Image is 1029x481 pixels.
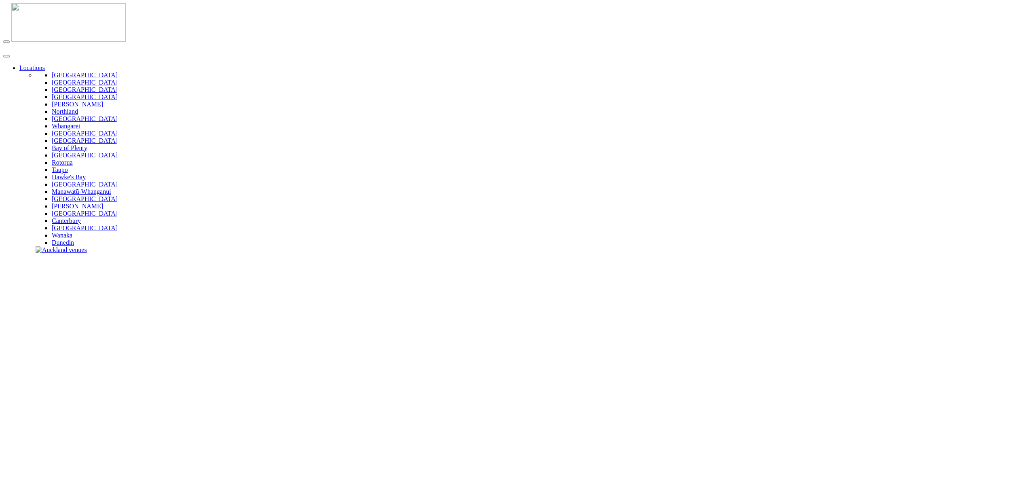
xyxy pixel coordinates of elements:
a: Hawke's Bay [52,174,86,180]
a: [GEOGRAPHIC_DATA] [52,79,118,86]
a: Manawatū-Whanganui [52,188,111,195]
a: [GEOGRAPHIC_DATA] [52,137,118,144]
a: Bay of Plenty [52,144,87,151]
a: Wanaka [52,232,72,239]
a: Taupo [52,166,68,173]
a: [GEOGRAPHIC_DATA] [52,93,118,100]
a: Rotorua [52,159,73,166]
a: [GEOGRAPHIC_DATA] [52,181,118,188]
a: [GEOGRAPHIC_DATA] [52,86,118,93]
a: Canterbury [52,217,81,224]
a: [GEOGRAPHIC_DATA] [52,225,118,231]
a: [GEOGRAPHIC_DATA] [52,195,118,202]
img: Auckland venues [36,246,87,254]
a: [GEOGRAPHIC_DATA] [52,72,118,78]
a: [PERSON_NAME] [52,203,103,210]
a: [GEOGRAPHIC_DATA] [52,152,118,159]
a: [PERSON_NAME] [52,101,103,108]
img: new-zealand-venues-text.png [3,43,103,49]
a: Northland [52,108,78,115]
a: [GEOGRAPHIC_DATA] [52,210,118,217]
a: Dunedin [52,239,74,246]
a: Locations [19,64,45,71]
a: [GEOGRAPHIC_DATA] [52,115,118,122]
a: [GEOGRAPHIC_DATA] [52,130,118,137]
a: Whangarei [52,123,80,129]
img: nzv-logo.png [11,3,126,42]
